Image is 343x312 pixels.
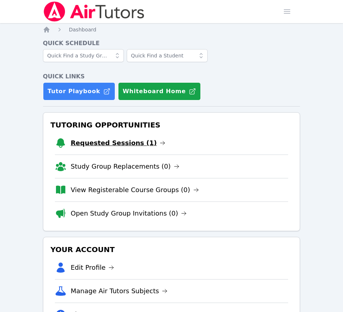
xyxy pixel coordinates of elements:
[43,39,300,48] h4: Quick Schedule
[71,286,168,296] a: Manage Air Tutors Subjects
[69,26,96,33] a: Dashboard
[43,26,300,33] nav: Breadcrumb
[49,243,294,256] h3: Your Account
[118,82,201,100] button: Whiteboard Home
[71,185,199,195] a: View Registerable Course Groups (0)
[71,263,114,273] a: Edit Profile
[43,49,124,62] input: Quick Find a Study Group
[43,82,115,100] a: Tutor Playbook
[69,27,96,32] span: Dashboard
[71,161,179,172] a: Study Group Replacements (0)
[127,49,208,62] input: Quick Find a Student
[71,208,187,218] a: Open Study Group Invitations (0)
[49,118,294,131] h3: Tutoring Opportunities
[43,72,300,81] h4: Quick Links
[43,1,145,22] img: Air Tutors
[71,138,166,148] a: Requested Sessions (1)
